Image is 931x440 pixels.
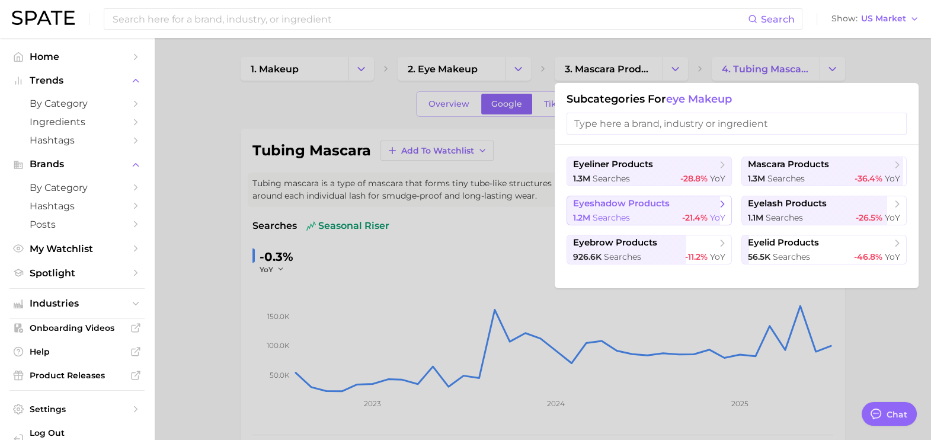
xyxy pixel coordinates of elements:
span: eyebrow products [573,237,657,248]
button: eyeshadow products1.2m searches-21.4% YoY [567,196,732,225]
span: Search [761,14,795,25]
span: YoY [885,212,900,223]
span: Hashtags [30,200,124,212]
a: Ingredients [9,113,145,131]
span: searches [604,251,641,262]
button: eyelid products56.5k searches-46.8% YoY [741,235,907,264]
span: Ingredients [30,116,124,127]
span: by Category [30,182,124,193]
span: US Market [861,15,906,22]
span: eyelid products [748,237,819,248]
a: Hashtags [9,197,145,215]
button: eyelash products1.1m searches-26.5% YoY [741,196,907,225]
span: Log Out [30,428,165,438]
span: -11.2% [685,251,708,262]
span: My Watchlist [30,243,124,254]
button: Industries [9,295,145,313]
span: Trends [30,75,124,86]
a: by Category [9,178,145,197]
h1: Subcategories for [567,93,907,106]
span: YoY [710,212,725,223]
span: Onboarding Videos [30,323,124,333]
span: by Category [30,98,124,109]
button: Trends [9,72,145,90]
span: eyeliner products [573,159,653,170]
span: Industries [30,298,124,309]
a: Home [9,47,145,66]
span: 56.5k [748,251,770,262]
span: 1.3m [748,173,765,184]
span: searches [773,251,810,262]
span: YoY [885,173,900,184]
span: Spotlight [30,267,124,279]
a: by Category [9,94,145,113]
span: Help [30,346,124,357]
span: eyelash products [748,198,827,209]
a: Spotlight [9,264,145,282]
button: mascara products1.3m searches-36.4% YoY [741,157,907,186]
span: eye makeup [666,93,732,106]
span: YoY [710,251,725,262]
span: -46.8% [854,251,882,262]
span: -21.4% [682,212,708,223]
span: YoY [710,173,725,184]
button: Brands [9,155,145,173]
a: Posts [9,215,145,234]
span: Settings [30,404,124,415]
span: 926.6k [573,251,602,262]
a: Product Releases [9,366,145,384]
button: eyebrow products926.6k searches-11.2% YoY [567,235,732,264]
span: 1.3m [573,173,590,184]
a: My Watchlist [9,240,145,258]
span: searches [593,212,630,223]
span: -36.4% [855,173,882,184]
span: 1.2m [573,212,590,223]
span: Hashtags [30,135,124,146]
span: -26.5% [856,212,882,223]
a: Help [9,343,145,361]
span: -28.8% [680,173,708,184]
img: SPATE [12,11,75,25]
a: Settings [9,400,145,418]
input: Type here a brand, industry or ingredient [567,113,907,135]
span: YoY [885,251,900,262]
input: Search here for a brand, industry, or ingredient [111,9,748,29]
span: Show [831,15,858,22]
span: 1.1m [748,212,763,223]
a: Onboarding Videos [9,319,145,337]
button: eyeliner products1.3m searches-28.8% YoY [567,157,732,186]
span: Product Releases [30,370,124,381]
span: mascara products [748,159,829,170]
span: Home [30,51,124,62]
span: Posts [30,219,124,230]
a: Hashtags [9,131,145,149]
span: eyeshadow products [573,198,670,209]
span: Brands [30,159,124,170]
span: searches [593,173,630,184]
span: searches [767,173,805,184]
span: searches [766,212,803,223]
button: ShowUS Market [828,11,922,27]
